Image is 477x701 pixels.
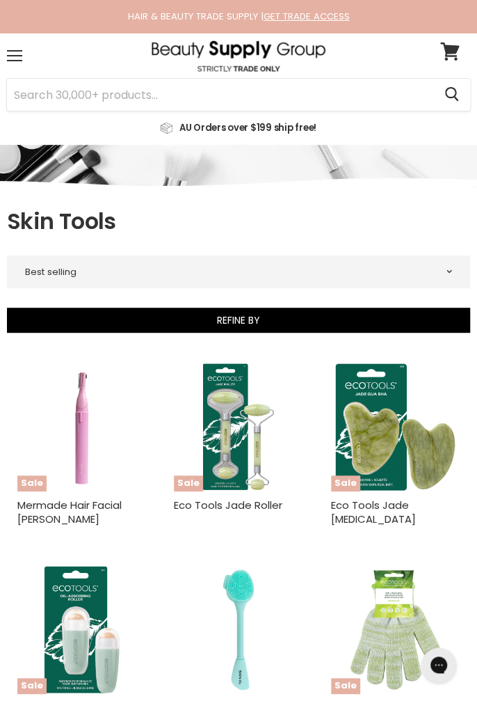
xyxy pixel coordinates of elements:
img: Skin O2 Facial Cleanser & Mask Brush [174,565,302,694]
a: Eco Tools Jade RollerSale [174,363,302,491]
a: Eco Tools Jade Roller [174,498,282,512]
img: Eco Tools Oil Absorbing Roller [17,565,146,694]
img: Eco Tools Exfoliating Gloves [331,565,460,694]
img: Eco Tools Jade Gua Sha [331,363,460,491]
a: Eco Tools Exfoliating GlovesSale [331,565,460,694]
a: Eco Tools Jade [MEDICAL_DATA] [331,498,416,526]
a: Mermade Hair Facial [PERSON_NAME] [17,498,122,526]
a: Mermade Hair Facial ShaverSale [17,363,146,491]
form: Product [6,78,471,111]
a: Eco Tools Jade Gua ShaSale [331,363,460,491]
img: Eco Tools Jade Roller [174,363,302,491]
span: Sale [17,475,47,491]
h1: Skin Tools [7,207,470,236]
iframe: Gorgias live chat messenger [414,643,463,687]
a: Eco Tools Oil Absorbing RollerSale [17,565,146,694]
span: Sale [331,678,360,694]
input: Search [7,79,433,111]
span: Sale [17,678,47,694]
button: Refine By [7,308,470,333]
span: Sale [331,475,360,491]
img: Mermade Hair Facial Shaver [17,363,146,491]
a: GET TRADE ACCESS [264,10,350,23]
button: Search [433,79,470,111]
span: Sale [174,475,203,491]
